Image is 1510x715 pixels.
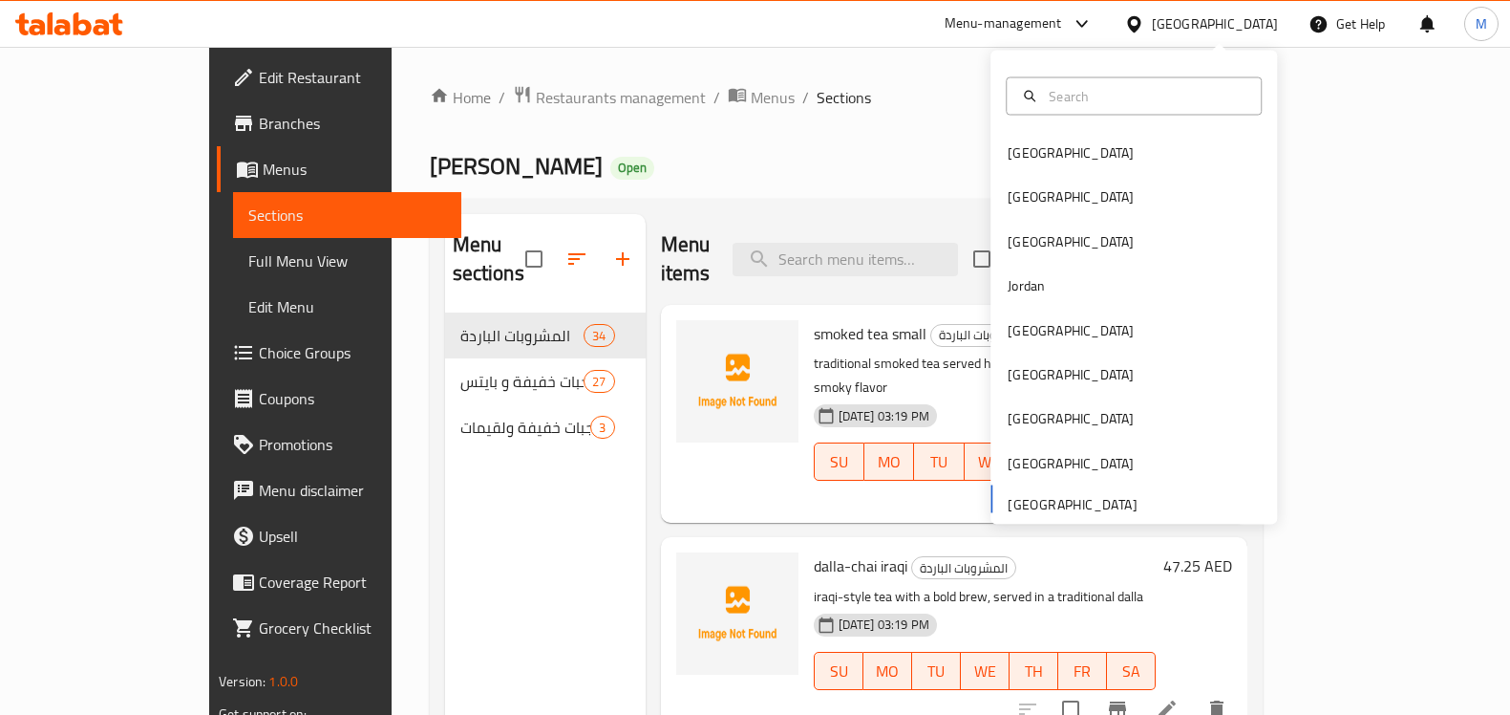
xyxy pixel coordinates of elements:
[259,66,446,89] span: Edit Restaurant
[920,658,953,685] span: TU
[751,86,795,109] span: Menus
[661,230,711,288] h2: Menu items
[1008,452,1134,473] div: [GEOGRAPHIC_DATA]
[1058,652,1107,690] button: FR
[822,658,856,685] span: SU
[259,617,446,639] span: Grocery Checklist
[233,238,461,284] a: Full Menu View
[430,85,1263,110] nav: breadcrumb
[445,358,646,404] div: وجبات خفيفة و بايتس27
[259,387,446,410] span: Coupons
[259,112,446,135] span: Branches
[217,146,461,192] a: Menus
[445,404,646,450] div: وجبات خفيفة ولقيمات3
[962,239,1002,279] span: Select section
[610,157,654,180] div: Open
[460,370,585,393] span: وجبات خفيفة و بايتس
[831,616,937,634] span: [DATE] 03:19 PM
[248,249,446,272] span: Full Menu View
[259,525,446,548] span: Upsell
[536,86,706,109] span: Restaurants management
[263,158,446,181] span: Menus
[610,160,654,176] span: Open
[733,243,958,276] input: search
[217,100,461,146] a: Branches
[713,86,720,109] li: /
[817,86,871,109] span: Sections
[1107,652,1156,690] button: SA
[863,652,912,690] button: MO
[233,192,461,238] a: Sections
[1163,552,1232,579] h6: 47.25 AED
[460,324,585,347] span: المشروبات الباردة
[248,204,446,227] span: Sections
[814,319,926,348] span: smoked tea small
[872,448,906,476] span: MO
[259,341,446,364] span: Choice Groups
[814,443,864,481] button: SU
[914,443,964,481] button: TU
[1008,319,1134,340] div: [GEOGRAPHIC_DATA]
[430,144,603,187] span: [PERSON_NAME]
[219,669,266,694] span: Version:
[259,479,446,502] span: Menu disclaimer
[676,552,798,675] img: dalla-chai iraqi
[912,652,961,690] button: TU
[814,585,1156,609] p: iraqi-style tea with a bold brew, served in a traditional dalla
[814,352,1164,400] p: traditional smoked tea served hot in a small cup, with a rich smoky flavor
[1041,85,1249,106] input: Search
[930,324,1035,347] div: المشروبات الباردة
[931,324,1034,346] span: المشروبات الباردة
[1008,142,1134,163] div: [GEOGRAPHIC_DATA]
[514,239,554,279] span: Select all sections
[965,443,1014,481] button: WE
[217,422,461,467] a: Promotions
[460,416,591,439] span: وجبات خفيفة ولقيمات
[217,330,461,376] a: Choice Groups
[911,556,1016,579] div: المشروبات الباردة
[585,327,613,345] span: 34
[217,605,461,651] a: Grocery Checklist
[1008,186,1134,207] div: [GEOGRAPHIC_DATA]
[912,557,1015,579] span: المشروبات الباردة
[259,433,446,456] span: Promotions
[591,419,613,437] span: 3
[1115,658,1148,685] span: SA
[584,370,614,393] div: items
[445,313,646,358] div: المشروبات الباردة34
[814,652,863,690] button: SU
[1476,13,1487,34] span: M
[871,658,904,685] span: MO
[968,658,1002,685] span: WE
[1008,364,1134,385] div: [GEOGRAPHIC_DATA]
[1010,652,1058,690] button: TH
[1066,658,1099,685] span: FR
[233,284,461,330] a: Edit Menu
[814,552,907,580] span: dalla-chai iraqi
[248,295,446,318] span: Edit Menu
[864,443,914,481] button: MO
[217,513,461,559] a: Upsell
[499,86,505,109] li: /
[585,373,613,391] span: 27
[217,376,461,422] a: Coupons
[1152,13,1278,34] div: [GEOGRAPHIC_DATA]
[728,85,795,110] a: Menus
[1008,275,1045,296] div: Jordan
[600,236,646,282] button: Add section
[584,324,614,347] div: items
[1008,408,1134,429] div: [GEOGRAPHIC_DATA]
[945,12,1062,35] div: Menu-management
[217,54,461,100] a: Edit Restaurant
[972,448,1007,476] span: WE
[961,652,1010,690] button: WE
[259,571,446,594] span: Coverage Report
[676,320,798,443] img: smoked tea small
[445,305,646,458] nav: Menu sections
[268,669,298,694] span: 1.0.0
[217,467,461,513] a: Menu disclaimer
[217,559,461,605] a: Coverage Report
[453,230,525,288] h2: Menu sections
